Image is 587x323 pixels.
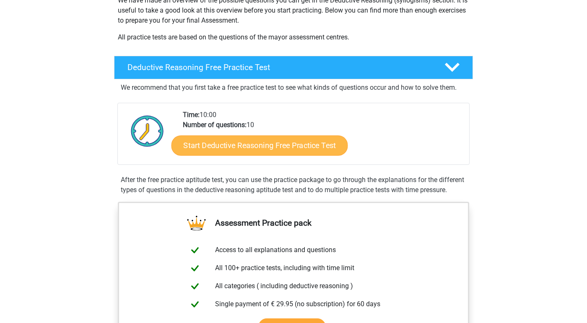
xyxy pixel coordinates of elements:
[118,32,469,42] p: All practice tests are based on the questions of the mayor assessment centres.
[121,83,466,93] p: We recommend that you first take a free practice test to see what kinds of questions occur and ho...
[183,111,200,119] b: Time:
[111,56,476,79] a: Deductive Reasoning Free Practice Test
[177,110,469,164] div: 10:00 10
[183,121,247,129] b: Number of questions:
[171,135,348,155] a: Start Deductive Reasoning Free Practice Test
[117,175,470,195] div: After the free practice aptitude test, you can use the practice package to go through the explana...
[127,63,431,72] h4: Deductive Reasoning Free Practice Test
[126,110,169,152] img: Clock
